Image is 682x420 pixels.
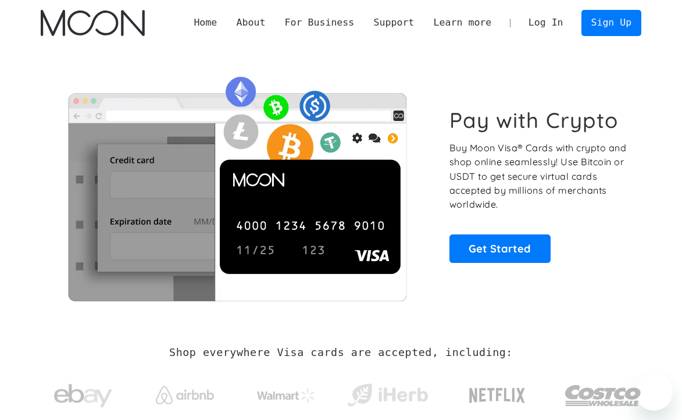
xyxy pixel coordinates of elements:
[449,234,551,263] a: Get Started
[275,16,364,30] div: For Business
[244,377,329,408] a: Walmart
[41,69,433,302] img: Moon Cards let you spend your crypto anywhere Visa is accepted.
[41,10,145,37] img: Moon Logo
[41,366,126,420] a: ebay
[169,346,513,359] h2: Shop everywhere Visa cards are accepted, including:
[41,10,145,37] a: home
[565,374,641,417] img: Costco
[227,16,275,30] div: About
[285,16,355,30] div: For Business
[345,380,430,410] img: iHerb
[257,389,315,403] img: Walmart
[434,16,492,30] div: Learn more
[373,16,414,30] div: Support
[364,16,424,30] div: Support
[424,16,501,30] div: Learn more
[635,373,673,411] iframe: Button to launch messaging window
[345,369,430,416] a: iHerb
[449,107,619,133] h1: Pay with Crypto
[446,369,548,416] a: Netflix
[519,10,573,35] a: Log In
[54,378,112,414] img: ebay
[449,141,629,211] p: Buy Moon Visa® Cards with crypto and shop online seamlessly! Use Bitcoin or USDT to get secure vi...
[581,10,641,36] a: Sign Up
[184,16,227,30] a: Home
[468,381,526,410] img: Netflix
[156,386,214,404] img: Airbnb
[142,375,227,410] a: Airbnb
[236,16,265,30] div: About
